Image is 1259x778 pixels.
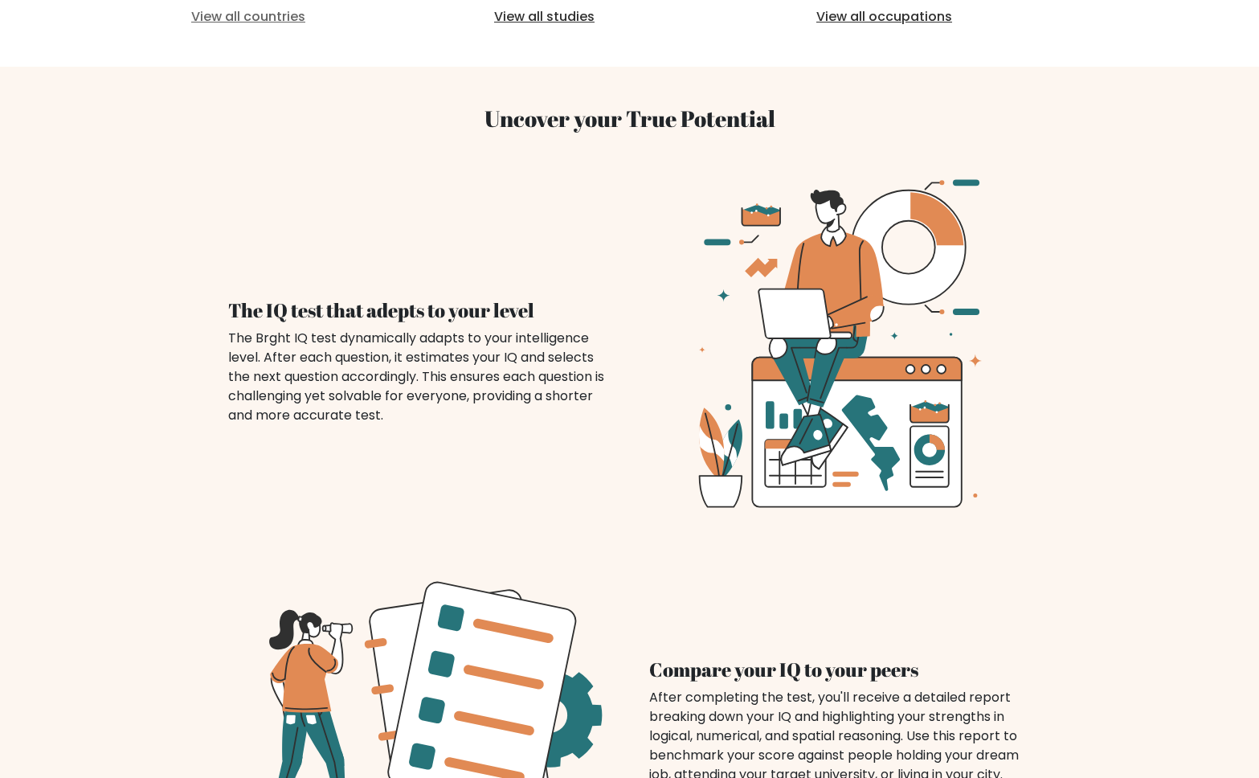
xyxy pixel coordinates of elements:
[109,105,1151,133] h3: Uncover your True Potential
[816,7,1087,27] a: View all occupations
[649,658,1032,682] h4: Compare your IQ to your peers
[191,7,423,27] a: View all countries
[228,329,611,425] div: The Brght IQ test dynamically adapts to your intelligence level. After each question, it estimate...
[228,299,611,322] h4: The IQ test that adepts to your level
[494,7,765,27] a: View all studies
